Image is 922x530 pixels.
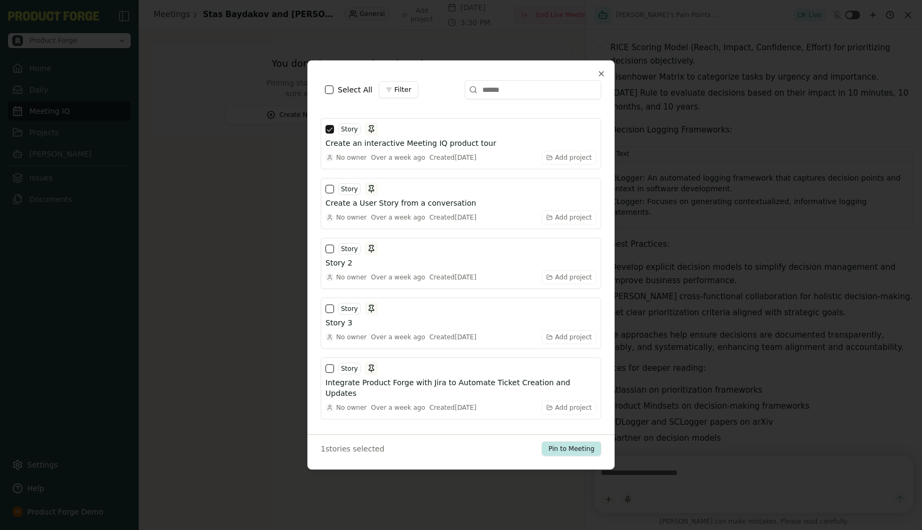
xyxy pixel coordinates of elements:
[325,138,496,149] h3: Create an interactive Meeting IQ product tour
[542,330,597,344] button: Add project
[430,153,476,162] div: Created [DATE]
[555,213,592,222] span: Add project
[555,333,592,341] span: Add project
[371,273,425,282] div: Over a week ago
[542,441,601,456] button: Pin to Meeting
[555,403,592,412] span: Add project
[338,243,361,255] div: Story
[338,183,361,195] div: Story
[371,403,425,412] div: Over a week ago
[542,151,597,165] button: Add project
[555,153,592,162] span: Add project
[542,401,597,415] button: Add project
[371,333,425,341] div: Over a week ago
[430,333,476,341] div: Created [DATE]
[371,213,425,222] div: Over a week ago
[371,153,425,162] div: Over a week ago
[336,403,367,412] span: No owner
[336,153,367,162] span: No owner
[542,270,597,284] button: Add project
[338,123,361,135] div: Story
[338,303,361,315] div: Story
[430,213,476,222] div: Created [DATE]
[542,211,597,224] button: Add project
[325,258,352,268] h3: Story 2
[338,363,361,375] div: Story
[379,81,418,98] button: Filter
[430,273,476,282] div: Created [DATE]
[325,377,597,399] h3: Integrate Product Forge with Jira to Automate Ticket Creation and Updates
[325,317,352,328] h3: Story 3
[336,213,367,222] span: No owner
[430,403,476,412] div: Created [DATE]
[555,273,592,282] span: Add project
[338,84,372,95] label: Select All
[325,198,476,208] h3: Create a User Story from a conversation
[336,333,367,341] span: No owner
[336,273,367,282] span: No owner
[321,443,384,454] span: 1 stories selected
